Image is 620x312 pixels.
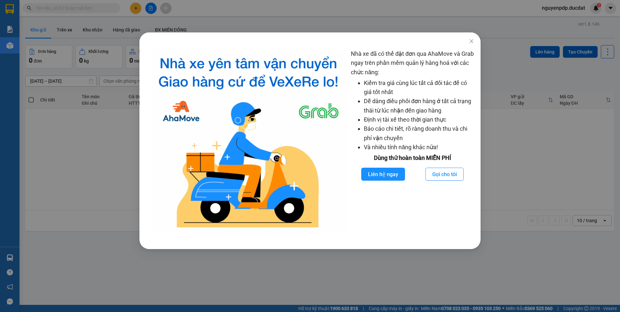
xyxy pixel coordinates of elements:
[432,170,457,178] span: Gọi cho tôi
[361,168,405,181] button: Liên hệ ngay
[462,32,481,51] button: Close
[364,143,474,152] li: Và nhiều tính năng khác nữa!
[151,49,346,233] img: logo
[351,153,474,162] div: Dùng thử hoàn toàn MIỄN PHÍ
[364,115,474,124] li: Định vị tài xế theo thời gian thực
[351,49,474,233] div: Nhà xe đã có thể đặt đơn qua AhaMove và Grab ngay trên phần mềm quản lý hàng hoá với các chức năng:
[368,170,398,178] span: Liên hệ ngay
[364,78,474,97] li: Kiểm tra giá cùng lúc tất cả đối tác để có giá tốt nhất
[425,168,464,181] button: Gọi cho tôi
[364,97,474,115] li: Dễ dàng điều phối đơn hàng ở tất cả trạng thái từ lúc nhận đến giao hàng
[469,39,474,44] span: close
[364,124,474,143] li: Báo cáo chi tiết, rõ ràng doanh thu và chi phí vận chuyển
